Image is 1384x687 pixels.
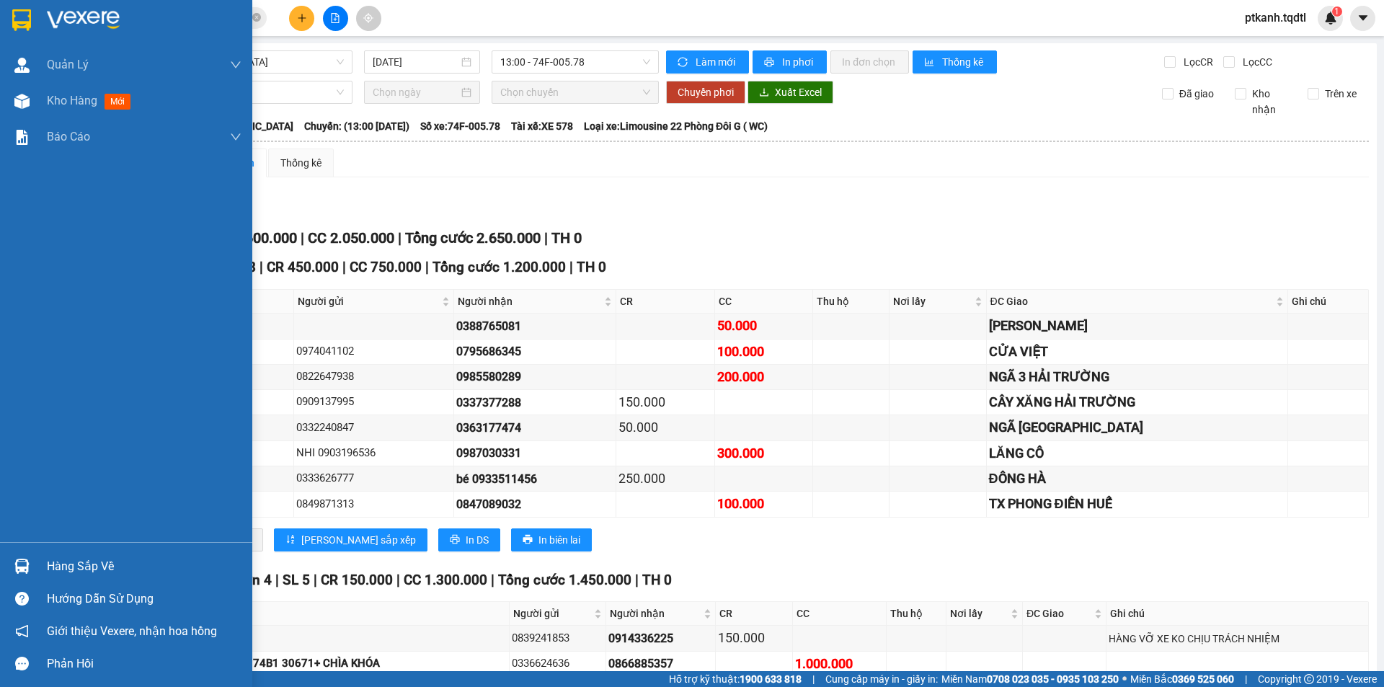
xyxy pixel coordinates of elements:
div: Thống kê [280,155,321,171]
span: | [425,259,429,275]
div: 0336624636 [512,655,603,673]
span: | [1245,671,1247,687]
span: Loại xe: Limousine 22 Phòng Đôi G ( WC) [584,118,768,134]
button: bar-chartThống kê [913,50,997,74]
div: Hàng sắp về [47,556,241,577]
span: copyright [1304,674,1314,684]
span: Miền Nam [941,671,1119,687]
div: 0363177474 [456,419,613,437]
div: CỬA VIỆT [989,342,1286,362]
div: 200.000 [717,367,810,387]
span: aim [363,13,373,23]
span: Đã giao [1174,86,1220,102]
div: 0822647938 [296,368,451,386]
span: In phơi [782,54,815,70]
div: 0866885357 [608,655,713,673]
img: warehouse-icon [14,559,30,574]
span: Miền Bắc [1130,671,1234,687]
div: NGÃ 3 HẢI TRƯỜNG [989,367,1286,387]
span: printer [523,534,533,546]
span: Giới thiệu Vexere, nhận hoa hồng [47,622,217,640]
span: | [275,572,279,588]
img: logo-vxr [12,9,31,31]
div: 0337377288 [456,394,613,412]
div: 0914336225 [608,629,713,647]
button: printerIn DS [438,528,500,551]
span: printer [450,534,460,546]
strong: 1900 633 818 [740,673,802,685]
div: 100.000 [717,342,810,362]
span: message [15,657,29,670]
div: bé 0933511456 [456,470,613,488]
span: In biên lai [538,532,580,548]
li: Tân Quang Dũng Thành Liên [7,7,209,61]
div: 0974041102 [296,343,451,360]
span: plus [297,13,307,23]
div: 1T GIẤY [126,630,507,647]
div: 300.000 [717,443,810,464]
img: warehouse-icon [14,58,30,73]
th: CR [616,290,714,314]
div: LĂNG CÔ [989,443,1286,464]
span: | [544,229,548,247]
span: Nơi lấy [950,606,1008,621]
th: Tên hàng [124,602,510,626]
span: Người gửi [298,293,439,309]
div: NHI 0903196536 [296,445,451,462]
span: | [812,671,815,687]
input: 13/08/2025 [373,54,458,70]
span: | [396,572,400,588]
div: 150.000 [618,392,711,412]
span: caret-down [1357,12,1370,25]
div: 0987030331 [456,444,613,462]
span: Tổng cước 1.450.000 [498,572,631,588]
button: file-add [323,6,348,31]
span: close-circle [252,12,261,25]
span: Nơi lấy [893,293,971,309]
button: sort-ascending[PERSON_NAME] sắp xếp [274,528,427,551]
span: down [230,131,241,143]
span: ptkanh.tqdtl [1233,9,1318,27]
div: 0847089032 [456,495,613,513]
div: 0332240847 [296,420,451,437]
th: CR [716,602,793,626]
span: | [314,572,317,588]
span: Lọc CR [1178,54,1215,70]
span: Cung cấp máy in - giấy in: [825,671,938,687]
sup: 1 [1332,6,1342,17]
span: SL 5 [283,572,310,588]
div: HÀNG VỠ XE KO CHỊU TRÁCH NHIỆM [1109,631,1365,647]
span: sync [678,57,690,68]
span: | [259,259,263,275]
span: Tài xế: XE 578 [511,118,573,134]
div: Phản hồi [47,653,241,675]
span: Báo cáo [47,128,90,146]
button: downloadXuất Excel [748,81,833,104]
img: solution-icon [14,130,30,145]
span: CC 1.300.000 [404,572,487,588]
button: printerIn phơi [753,50,827,74]
span: ⚪️ [1122,676,1127,682]
div: 0839241853 [512,630,603,647]
th: CC [715,290,813,314]
span: ĐC Giao [990,293,1274,309]
li: VP VP 330 [PERSON_NAME] [7,78,99,110]
button: syncLàm mới [666,50,749,74]
button: aim [356,6,381,31]
th: Thu hộ [813,290,890,314]
li: VP VP [GEOGRAPHIC_DATA] [99,78,192,125]
span: printer [764,57,776,68]
span: CR 150.000 [321,572,393,588]
span: | [301,229,304,247]
th: Ghi chú [1288,290,1369,314]
span: CR 600.000 [223,229,297,247]
span: ĐC Giao [1026,606,1091,621]
div: 0795686345 [456,342,613,360]
span: sort-ascending [285,534,296,546]
div: 1.000.000 [795,654,884,674]
strong: 0369 525 060 [1172,673,1234,685]
th: Ghi chú [1106,602,1368,626]
img: warehouse-icon [14,94,30,109]
div: [PERSON_NAME] [989,316,1286,336]
span: question-circle [15,592,29,606]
